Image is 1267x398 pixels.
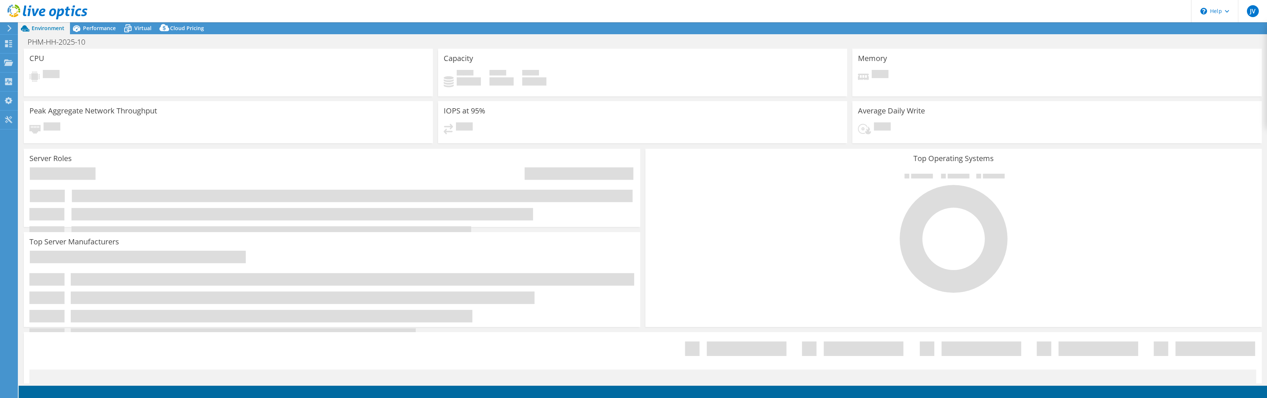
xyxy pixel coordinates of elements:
span: Pending [874,122,891,132]
h3: Top Server Manufacturers [29,238,119,246]
span: Pending [456,122,473,132]
h4: 0 GiB [489,77,514,86]
span: Used [457,70,473,77]
svg: \n [1200,8,1207,15]
h3: Server Roles [29,154,72,163]
h4: 0 GiB [457,77,481,86]
h3: Memory [858,54,887,62]
span: Free [489,70,506,77]
span: JV [1247,5,1259,17]
h3: IOPS at 95% [444,107,485,115]
h3: Top Operating Systems [651,154,1256,163]
span: Virtual [134,25,151,32]
h3: Capacity [444,54,473,62]
h3: Peak Aggregate Network Throughput [29,107,157,115]
h4: 0 GiB [522,77,546,86]
h3: CPU [29,54,44,62]
span: Pending [44,122,60,132]
span: Pending [43,70,60,80]
h1: PHM-HH-2025-10 [24,38,97,46]
span: Cloud Pricing [170,25,204,32]
span: Total [522,70,539,77]
span: Environment [32,25,64,32]
span: Performance [83,25,116,32]
span: Pending [872,70,888,80]
h3: Average Daily Write [858,107,925,115]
